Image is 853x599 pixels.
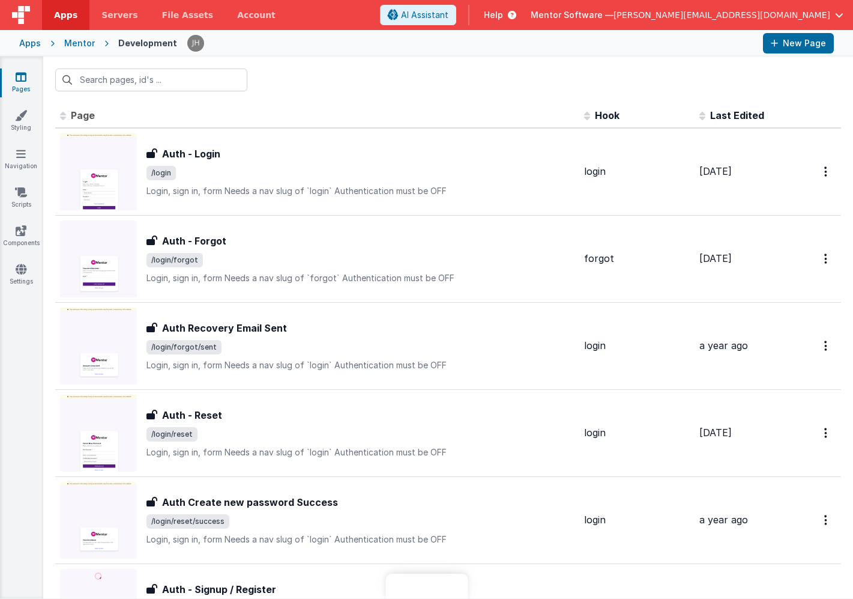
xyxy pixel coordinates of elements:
p: Login, sign in, form Needs a nav slug of `login` Authentication must be OFF [146,446,574,458]
div: login [584,339,690,353]
span: [DATE] [699,427,732,439]
span: Help [484,9,503,21]
button: AI Assistant [380,5,456,25]
span: a year ago [699,339,748,351]
span: /login/reset/success [146,514,229,529]
button: Options [817,159,836,184]
button: Options [817,508,836,532]
span: File Assets [162,9,214,21]
span: Last Edited [710,109,764,121]
p: Login, sign in, form Needs a nav slug of `login` Authentication must be OFF [146,359,574,371]
button: Options [817,333,836,358]
h3: Auth - Forgot [162,234,226,248]
span: [PERSON_NAME][EMAIL_ADDRESS][DOMAIN_NAME] [613,9,830,21]
button: Options [817,246,836,271]
div: Mentor [64,37,95,49]
span: Mentor Software — [531,9,613,21]
span: /login [146,166,176,180]
span: [DATE] [699,165,732,177]
h3: Auth Create new password Success [162,495,338,509]
button: Mentor Software — [PERSON_NAME][EMAIL_ADDRESS][DOMAIN_NAME] [531,9,843,21]
p: Login, sign in, form Needs a nav slug of `forgot` Authentication must be OFF [146,272,574,284]
span: Page [71,109,95,121]
h3: Auth - Signup / Register [162,582,276,597]
span: /login/forgot/sent [146,340,222,354]
div: login [584,426,690,440]
span: AI Assistant [401,9,448,21]
iframe: Marker.io feedback button [385,574,468,599]
span: Hook [595,109,619,121]
div: login [584,165,690,178]
div: login [584,513,690,527]
span: a year ago [699,514,748,526]
div: forgot [584,252,690,266]
p: Login, sign in, form Needs a nav slug of `login` Authentication must be OFF [146,185,574,197]
h3: Auth - Login [162,147,220,161]
span: Apps [54,9,77,21]
button: Options [817,421,836,445]
span: [DATE] [699,252,732,264]
div: Apps [19,37,41,49]
div: Development [118,37,177,49]
img: c2badad8aad3a9dfc60afe8632b41ba8 [187,35,204,52]
span: Servers [101,9,137,21]
button: New Page [763,33,834,53]
span: /login/forgot [146,253,203,267]
input: Search pages, id's ... [55,68,247,91]
h3: Auth - Reset [162,408,222,422]
h3: Auth Recovery Email Sent [162,321,287,335]
p: Login, sign in, form Needs a nav slug of `login` Authentication must be OFF [146,534,574,546]
span: /login/reset [146,427,197,442]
